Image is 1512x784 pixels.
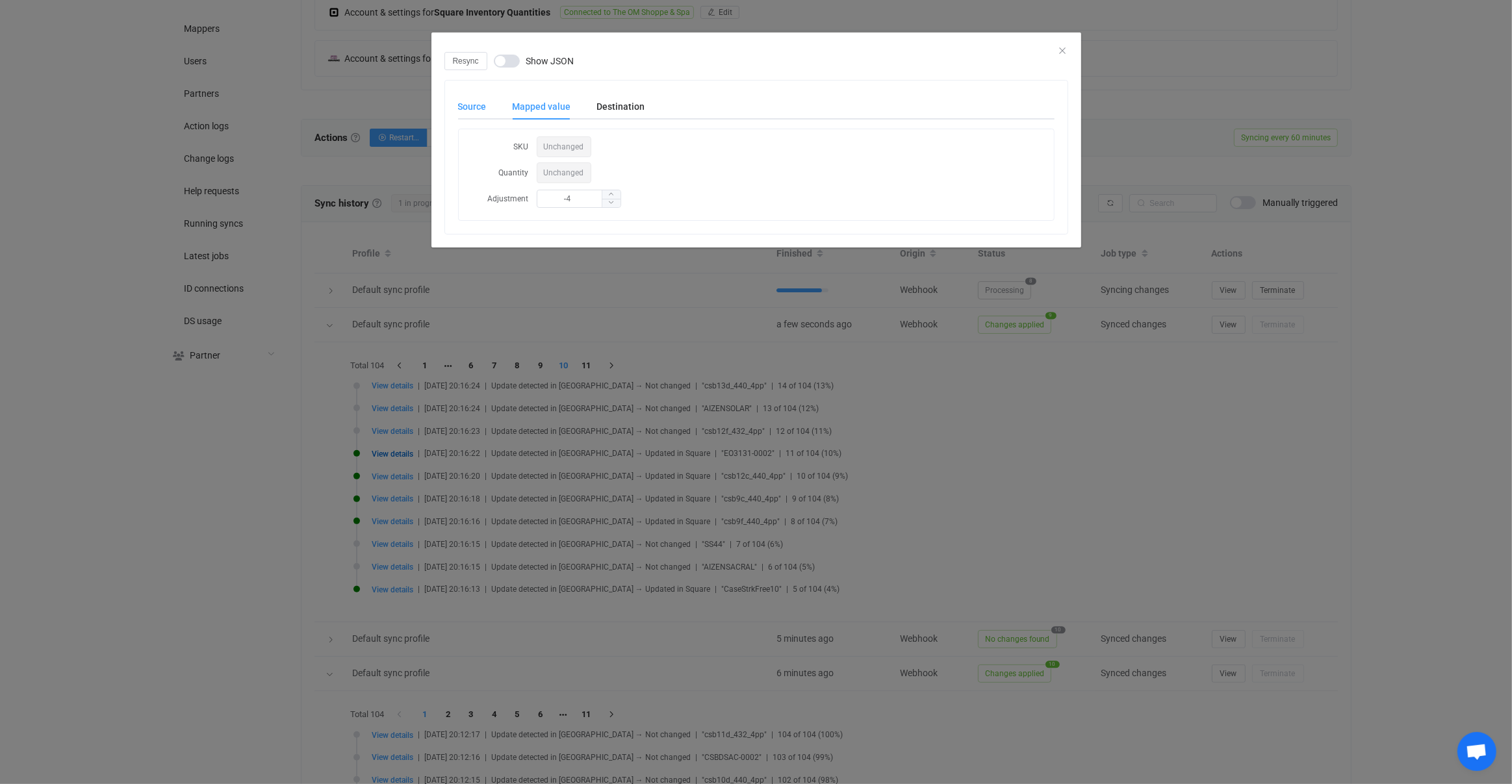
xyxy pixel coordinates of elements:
[500,94,584,120] div: Mapped value
[1058,45,1068,57] button: Close
[453,57,479,66] span: Resync
[537,162,591,183] span: Unchanged
[488,194,529,203] span: Adjustment
[444,52,487,70] button: Resync
[584,94,645,120] div: Destination
[499,168,529,177] span: Quantity
[514,142,529,151] span: SKU
[526,57,574,66] span: Show JSON
[537,136,591,157] span: Unchanged
[1457,732,1496,771] a: Open chat
[458,94,500,120] div: Source
[431,32,1081,247] div: dialog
